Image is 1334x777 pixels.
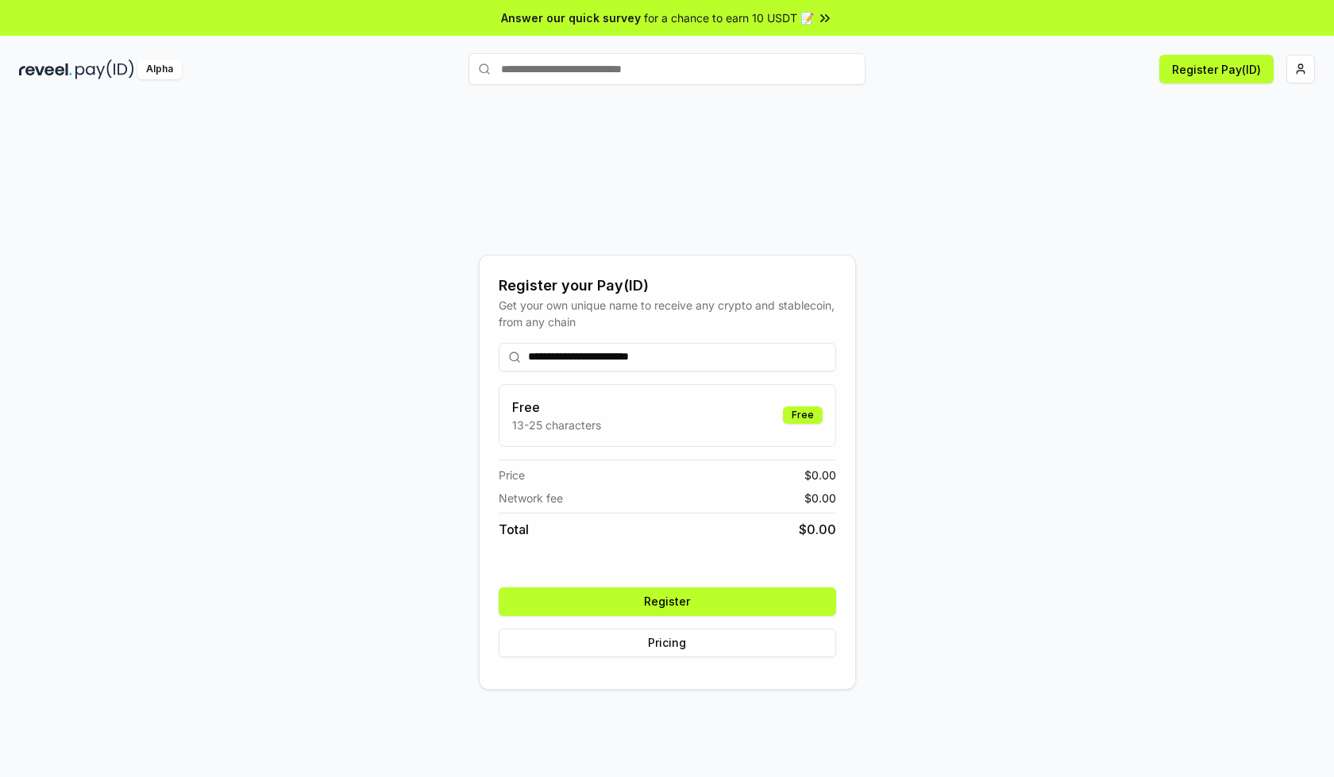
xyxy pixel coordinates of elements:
h3: Free [512,398,601,417]
div: Free [783,406,823,424]
span: Total [499,520,529,539]
span: $ 0.00 [799,520,836,539]
button: Register [499,587,836,616]
p: 13-25 characters [512,417,601,433]
img: pay_id [75,60,134,79]
div: Get your own unique name to receive any crypto and stablecoin, from any chain [499,297,836,330]
img: reveel_dark [19,60,72,79]
button: Register Pay(ID) [1159,55,1274,83]
button: Pricing [499,629,836,657]
span: Answer our quick survey [501,10,641,26]
span: Network fee [499,490,563,506]
span: $ 0.00 [804,490,836,506]
div: Register your Pay(ID) [499,275,836,297]
span: for a chance to earn 10 USDT 📝 [644,10,814,26]
span: $ 0.00 [804,467,836,483]
span: Price [499,467,525,483]
div: Alpha [137,60,182,79]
